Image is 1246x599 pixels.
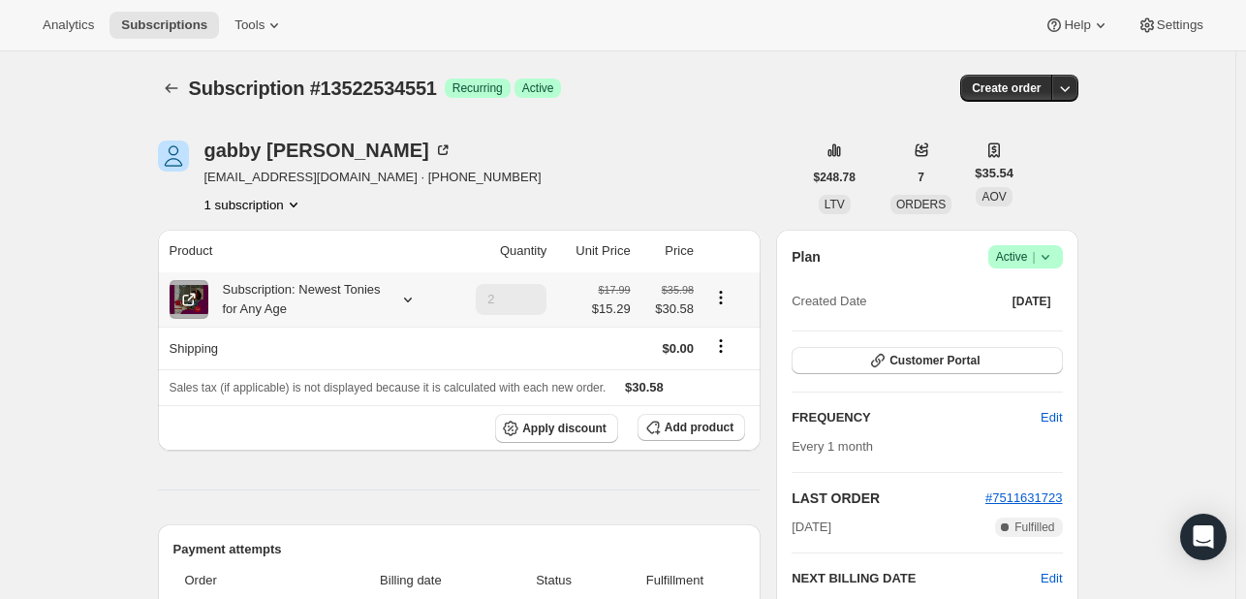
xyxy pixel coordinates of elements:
[918,170,924,185] span: 7
[960,75,1052,102] button: Create order
[792,518,831,537] span: [DATE]
[204,141,452,160] div: gabby [PERSON_NAME]
[449,230,552,272] th: Quantity
[985,490,1063,505] a: #7511631723
[1126,12,1215,39] button: Settings
[522,421,607,436] span: Apply discount
[665,420,733,435] span: Add product
[981,190,1006,204] span: AOV
[792,439,873,454] span: Every 1 month
[504,571,605,590] span: Status
[662,284,694,296] small: $35.98
[204,195,303,214] button: Product actions
[802,164,867,191] button: $248.78
[109,12,219,39] button: Subscriptions
[1033,12,1121,39] button: Help
[972,80,1041,96] span: Create order
[31,12,106,39] button: Analytics
[616,571,734,590] span: Fulfillment
[896,198,946,211] span: ORDERS
[158,230,450,272] th: Product
[975,164,1013,183] span: $35.54
[814,170,856,185] span: $248.78
[552,230,636,272] th: Unit Price
[173,540,746,559] h2: Payment attempts
[825,198,845,211] span: LTV
[208,280,383,319] div: Subscription: Newest Tonies for Any Age
[792,347,1062,374] button: Customer Portal
[1001,288,1063,315] button: [DATE]
[158,327,450,369] th: Shipping
[121,17,207,33] span: Subscriptions
[889,353,980,368] span: Customer Portal
[792,489,985,508] h2: LAST ORDER
[204,168,542,187] span: [EMAIL_ADDRESS][DOMAIN_NAME] · [PHONE_NUMBER]
[996,247,1055,267] span: Active
[705,287,736,308] button: Product actions
[522,80,554,96] span: Active
[792,569,1041,588] h2: NEXT BILLING DATE
[1014,520,1054,535] span: Fulfilled
[792,292,866,311] span: Created Date
[592,299,631,319] span: $15.29
[1041,569,1062,588] button: Edit
[642,299,694,319] span: $30.58
[599,284,631,296] small: $17.99
[1180,514,1227,560] div: Open Intercom Messenger
[43,17,94,33] span: Analytics
[662,341,694,356] span: $0.00
[638,414,745,441] button: Add product
[705,335,736,357] button: Shipping actions
[234,17,265,33] span: Tools
[158,75,185,102] button: Subscriptions
[495,414,618,443] button: Apply discount
[170,381,607,394] span: Sales tax (if applicable) is not displayed because it is calculated with each new order.
[792,408,1041,427] h2: FREQUENCY
[637,230,700,272] th: Price
[1029,402,1074,433] button: Edit
[625,380,664,394] span: $30.58
[1064,17,1090,33] span: Help
[329,571,491,590] span: Billing date
[906,164,936,191] button: 7
[792,247,821,267] h2: Plan
[1032,249,1035,265] span: |
[1041,408,1062,427] span: Edit
[158,141,189,172] span: gabby parris
[223,12,296,39] button: Tools
[985,489,1063,508] button: #7511631723
[1157,17,1203,33] span: Settings
[452,80,503,96] span: Recurring
[1012,294,1051,309] span: [DATE]
[189,78,437,99] span: Subscription #13522534551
